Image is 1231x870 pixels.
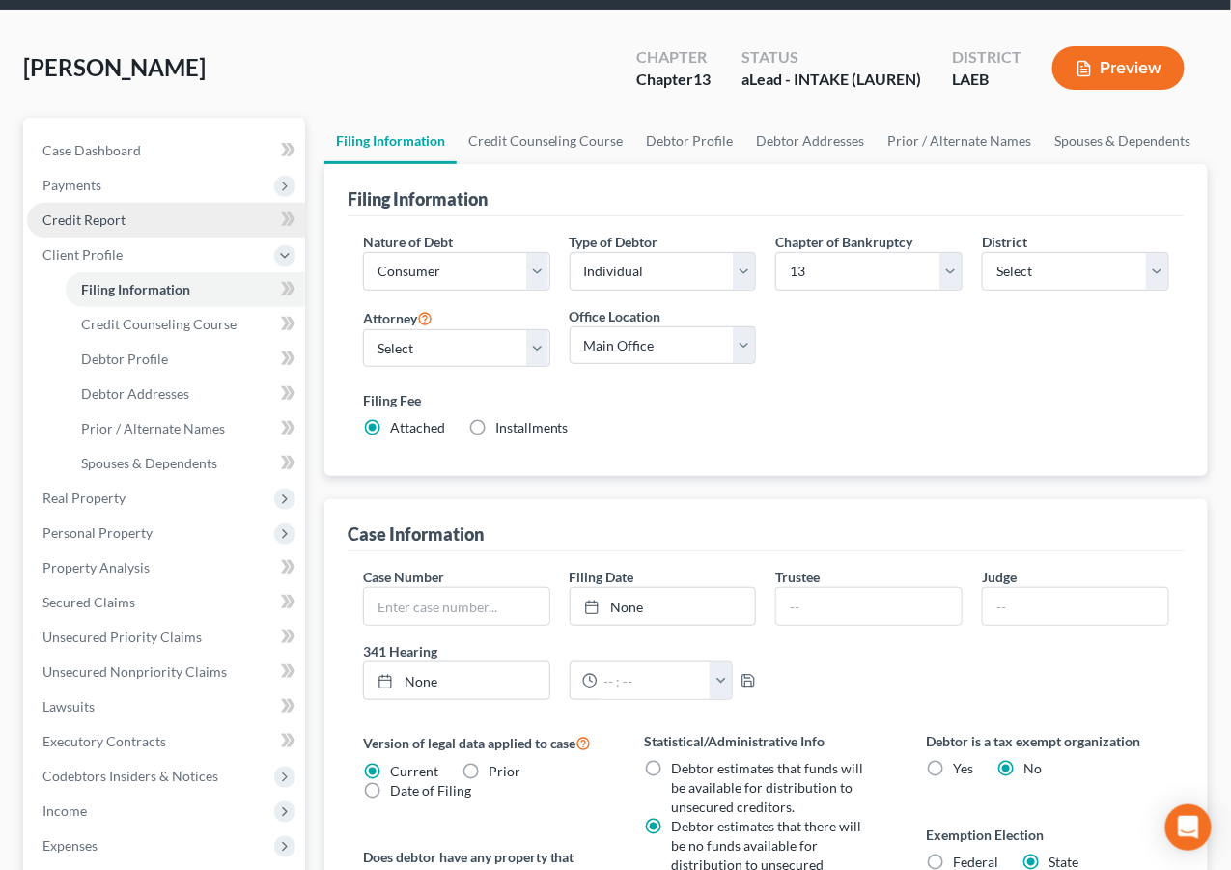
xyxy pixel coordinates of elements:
[671,760,863,815] span: Debtor estimates that funds will be available for distribution to unsecured creditors.
[570,232,658,252] label: Type of Debtor
[81,351,168,367] span: Debtor Profile
[42,142,141,158] span: Case Dashboard
[27,655,305,689] a: Unsecured Nonpriority Claims
[364,662,549,699] a: None
[81,281,190,297] span: Filing Information
[644,731,887,751] label: Statistical/Administrative Info
[66,377,305,411] a: Debtor Addresses
[952,69,1021,91] div: LAEB
[636,69,711,91] div: Chapter
[457,118,635,164] a: Credit Counseling Course
[926,825,1169,845] label: Exemption Election
[42,629,202,645] span: Unsecured Priority Claims
[982,567,1017,587] label: Judge
[1052,46,1185,90] button: Preview
[1044,118,1203,164] a: Spouses & Dependents
[775,232,912,252] label: Chapter of Bankruptcy
[27,724,305,759] a: Executory Contracts
[983,588,1168,625] input: --
[571,588,756,625] a: None
[81,316,237,332] span: Credit Counseling Course
[598,662,712,699] input: -- : --
[42,733,166,749] span: Executory Contracts
[42,490,126,506] span: Real Property
[42,594,135,610] span: Secured Claims
[693,70,711,88] span: 13
[42,837,98,854] span: Expenses
[570,306,661,326] label: Office Location
[776,588,962,625] input: --
[495,419,569,435] span: Installments
[42,768,218,784] span: Codebtors Insiders & Notices
[363,567,444,587] label: Case Number
[363,306,433,329] label: Attorney
[353,641,767,661] label: 341 Hearing
[1023,760,1042,776] span: No
[741,69,921,91] div: aLead - INTAKE (LAUREN)
[745,118,877,164] a: Debtor Addresses
[877,118,1044,164] a: Prior / Alternate Names
[66,272,305,307] a: Filing Information
[982,232,1027,252] label: District
[27,689,305,724] a: Lawsuits
[363,390,1169,410] label: Filing Fee
[27,203,305,238] a: Credit Report
[66,342,305,377] a: Debtor Profile
[741,46,921,69] div: Status
[390,419,445,435] span: Attached
[570,567,634,587] label: Filing Date
[42,559,150,575] span: Property Analysis
[27,620,305,655] a: Unsecured Priority Claims
[390,763,438,779] span: Current
[1165,804,1212,851] div: Open Intercom Messenger
[42,802,87,819] span: Income
[952,46,1021,69] div: District
[81,385,189,402] span: Debtor Addresses
[81,420,225,436] span: Prior / Alternate Names
[42,524,153,541] span: Personal Property
[953,854,998,870] span: Federal
[348,187,488,210] div: Filing Information
[324,118,457,164] a: Filing Information
[27,133,305,168] a: Case Dashboard
[636,46,711,69] div: Chapter
[42,698,95,715] span: Lawsuits
[363,731,606,754] label: Version of legal data applied to case
[42,246,123,263] span: Client Profile
[66,411,305,446] a: Prior / Alternate Names
[363,232,453,252] label: Nature of Debt
[635,118,745,164] a: Debtor Profile
[42,211,126,228] span: Credit Report
[66,307,305,342] a: Credit Counseling Course
[42,177,101,193] span: Payments
[66,446,305,481] a: Spouses & Dependents
[364,588,549,625] input: Enter case number...
[1049,854,1078,870] span: State
[390,782,471,799] span: Date of Filing
[953,760,973,776] span: Yes
[27,585,305,620] a: Secured Claims
[348,522,484,546] div: Case Information
[775,567,820,587] label: Trustee
[926,731,1169,751] label: Debtor is a tax exempt organization
[81,455,217,471] span: Spouses & Dependents
[42,663,227,680] span: Unsecured Nonpriority Claims
[23,53,206,81] span: [PERSON_NAME]
[489,763,520,779] span: Prior
[27,550,305,585] a: Property Analysis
